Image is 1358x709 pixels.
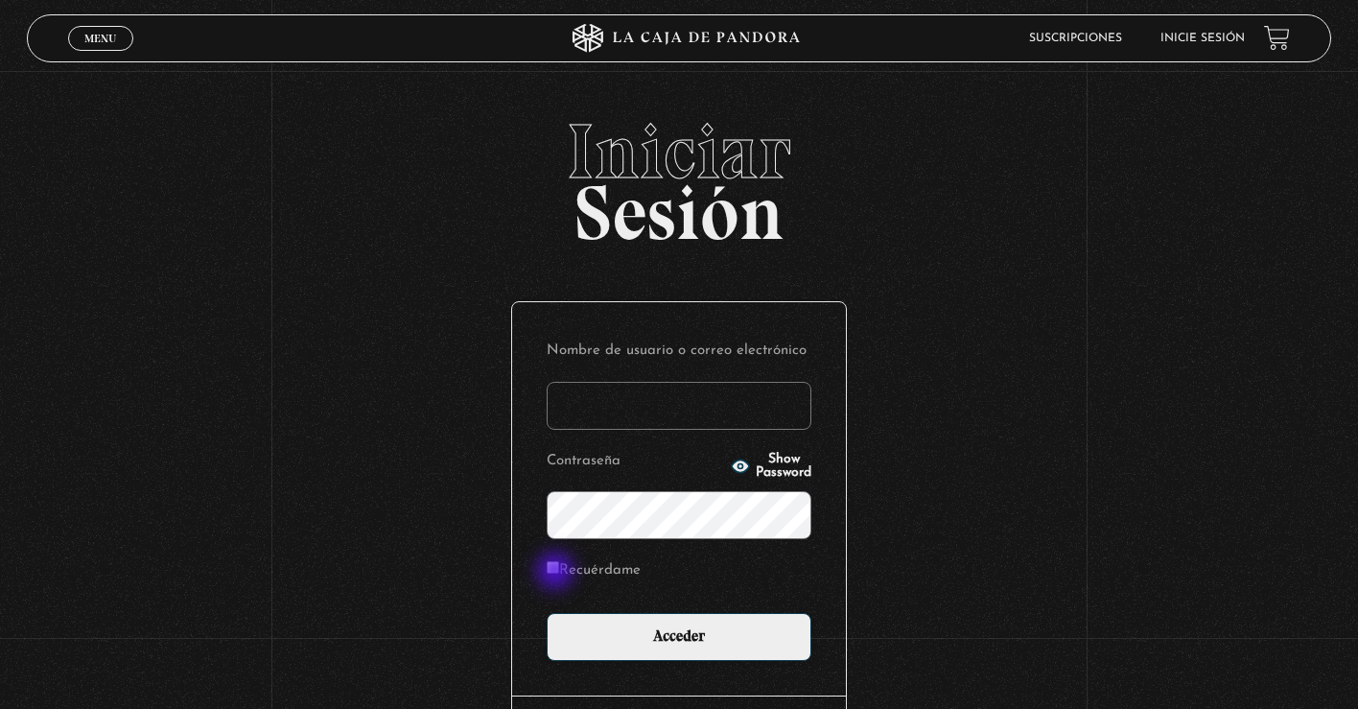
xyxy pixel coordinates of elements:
label: Contraseña [547,447,725,477]
span: Show Password [756,453,811,480]
span: Iniciar [27,113,1330,190]
input: Acceder [547,613,811,661]
a: Inicie sesión [1160,33,1245,44]
label: Nombre de usuario o correo electrónico [547,337,811,366]
button: Show Password [731,453,811,480]
a: View your shopping cart [1264,25,1290,51]
span: Menu [84,33,116,44]
span: Cerrar [79,49,124,62]
label: Recuérdame [547,556,641,586]
a: Suscripciones [1029,33,1122,44]
input: Recuérdame [547,561,559,574]
h2: Sesión [27,113,1330,236]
